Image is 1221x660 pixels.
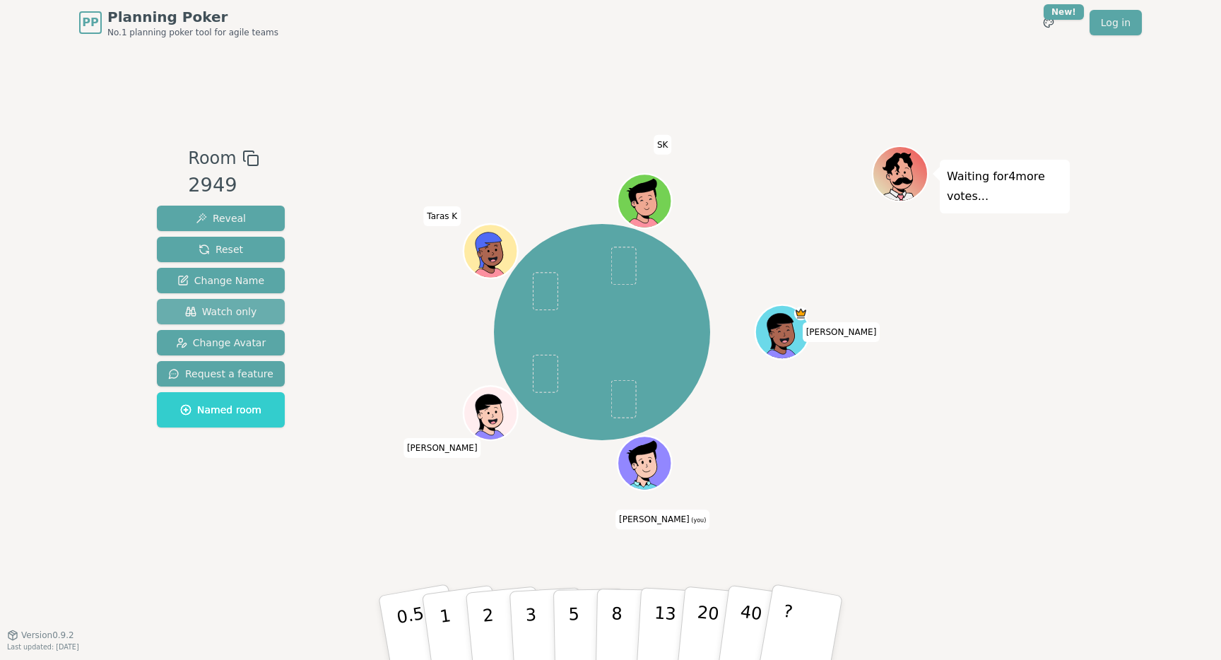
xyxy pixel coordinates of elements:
[188,146,236,171] span: Room
[180,403,261,417] span: Named room
[157,361,285,387] button: Request a feature
[947,167,1063,206] p: Waiting for 4 more votes...
[690,517,707,524] span: (you)
[654,135,672,155] span: Click to change your name
[157,206,285,231] button: Reveal
[619,437,670,488] button: Click to change your avatar
[196,211,246,225] span: Reveal
[157,392,285,428] button: Named room
[157,330,285,355] button: Change Avatar
[168,367,273,381] span: Request a feature
[82,14,98,31] span: PP
[615,509,709,529] span: Click to change your name
[79,7,278,38] a: PPPlanning PokerNo.1 planning poker tool for agile teams
[7,630,74,641] button: Version0.9.2
[7,643,79,651] span: Last updated: [DATE]
[403,438,481,458] span: Click to change your name
[157,237,285,262] button: Reset
[794,307,807,320] span: Dan is the host
[185,305,257,319] span: Watch only
[157,268,285,293] button: Change Name
[107,27,278,38] span: No.1 planning poker tool for agile teams
[176,336,266,350] span: Change Avatar
[199,242,243,257] span: Reset
[107,7,278,27] span: Planning Poker
[157,299,285,324] button: Watch only
[1090,10,1142,35] a: Log in
[188,171,259,200] div: 2949
[177,273,264,288] span: Change Name
[423,206,461,226] span: Click to change your name
[1044,4,1084,20] div: New!
[803,322,880,342] span: Click to change your name
[1036,10,1061,35] button: New!
[21,630,74,641] span: Version 0.9.2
